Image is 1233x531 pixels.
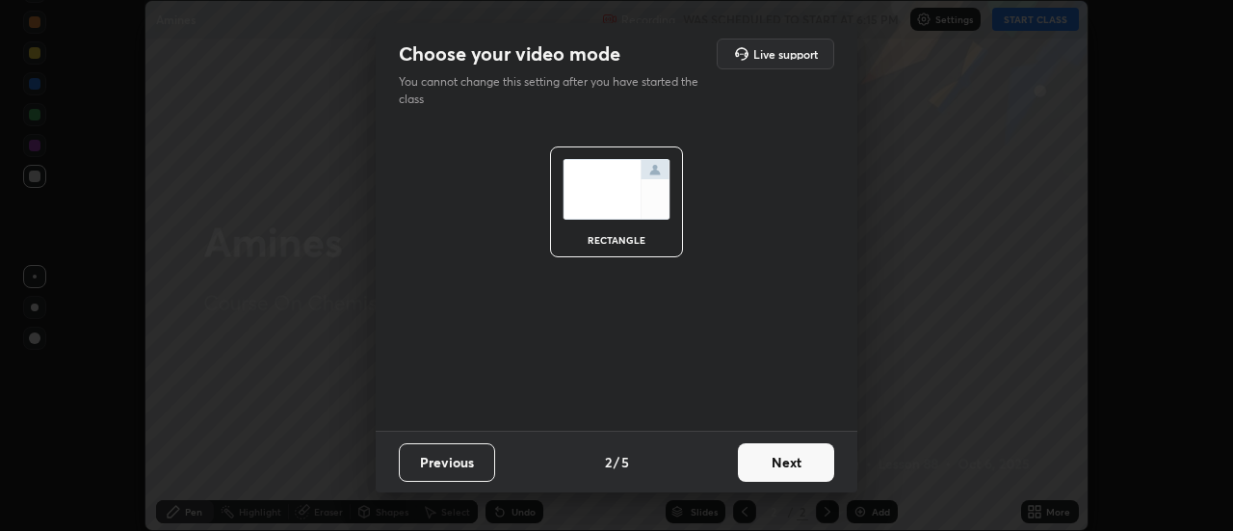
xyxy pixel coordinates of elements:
h2: Choose your video mode [399,41,620,66]
button: Next [738,443,834,482]
h5: Live support [753,48,818,60]
h4: / [614,452,619,472]
img: normalScreenIcon.ae25ed63.svg [563,159,670,220]
h4: 2 [605,452,612,472]
button: Previous [399,443,495,482]
div: rectangle [578,235,655,245]
h4: 5 [621,452,629,472]
p: You cannot change this setting after you have started the class [399,73,711,108]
